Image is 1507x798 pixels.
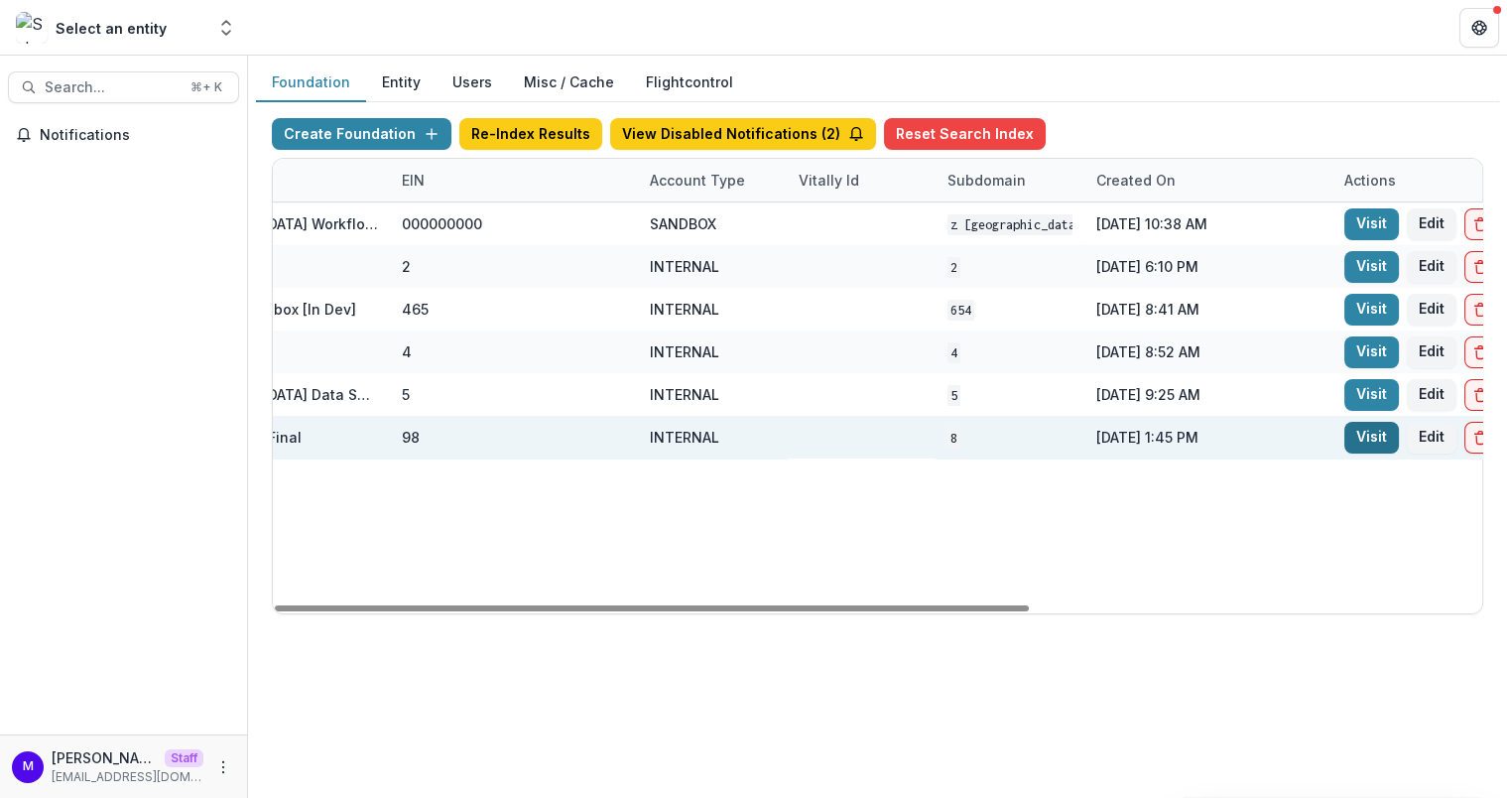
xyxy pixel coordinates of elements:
button: Open entity switcher [212,8,240,48]
div: INTERNAL [650,384,719,405]
div: 465 [402,299,429,320]
button: Edit [1407,251,1456,283]
div: Vitally Id [787,170,871,191]
div: 2 [402,256,411,277]
div: SANDBOX [650,213,716,234]
a: Visit [1344,251,1399,283]
a: Visit [1344,422,1399,454]
div: Select an entity [56,18,167,39]
button: Reset Search Index [884,118,1046,150]
div: INTERNAL [650,427,719,448]
div: [DATE] 8:52 AM [1084,331,1332,373]
code: Z [GEOGRAPHIC_DATA] Workflow Sandbox [947,214,1203,235]
span: Search... [45,79,179,96]
div: INTERNAL [650,299,719,320]
div: [DATE] 10:38 AM [1084,202,1332,245]
code: 4 [947,342,960,363]
button: Misc / Cache [508,64,630,102]
button: Edit [1407,294,1456,326]
button: Notifications [8,119,239,151]
button: Get Help [1459,8,1499,48]
button: Edit [1407,208,1456,240]
button: Entity [366,64,437,102]
div: Created on [1084,159,1332,201]
a: Visit [1344,208,1399,240]
button: Edit [1407,336,1456,368]
div: EIN [390,159,638,201]
button: Foundation [256,64,366,102]
button: More [211,755,235,779]
div: Subdomain [936,159,1084,201]
div: Account Type [638,159,787,201]
div: Actions [1332,170,1408,191]
div: [DATE] 6:10 PM [1084,245,1332,288]
button: Re-Index Results [459,118,602,150]
button: Delete Foundation [1464,379,1496,411]
code: 5 [947,385,960,406]
a: Visit [1344,379,1399,411]
button: Delete Foundation [1464,251,1496,283]
div: [DATE] 9:25 AM [1084,373,1332,416]
code: 654 [947,300,974,321]
div: EIN [390,170,437,191]
span: Notifications [40,127,231,144]
div: [DATE] 8:41 AM [1084,288,1332,331]
button: Search... [8,71,239,103]
div: 000000000 [402,213,482,234]
a: Visit [1344,336,1399,368]
button: View Disabled Notifications (2) [610,118,876,150]
button: Delete Foundation [1464,208,1496,240]
div: INTERNAL [650,341,719,362]
button: Delete Foundation [1464,336,1496,368]
button: Edit [1407,422,1456,454]
div: ⌘ + K [187,76,226,98]
div: 98 [402,427,420,448]
p: Staff [165,749,203,767]
div: Account Type [638,170,757,191]
div: [DATE] 1:45 PM [1084,416,1332,459]
div: Vitally Id [787,159,936,201]
div: Maddie [23,760,34,773]
img: Select an entity [16,12,48,44]
code: 2 [947,257,960,278]
p: [EMAIL_ADDRESS][DOMAIN_NAME] [52,768,203,786]
button: Edit [1407,379,1456,411]
div: Created on [1084,170,1188,191]
div: Subdomain [936,170,1038,191]
button: Delete Foundation [1464,294,1496,326]
a: Flightcontrol [646,71,733,92]
button: Delete Foundation [1464,422,1496,454]
button: Create Foundation [272,118,451,150]
div: 4 [402,341,412,362]
a: Visit [1344,294,1399,326]
div: INTERNAL [650,256,719,277]
p: [PERSON_NAME] [52,747,157,768]
code: 8 [947,428,960,449]
button: Users [437,64,508,102]
div: 5 [402,384,410,405]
